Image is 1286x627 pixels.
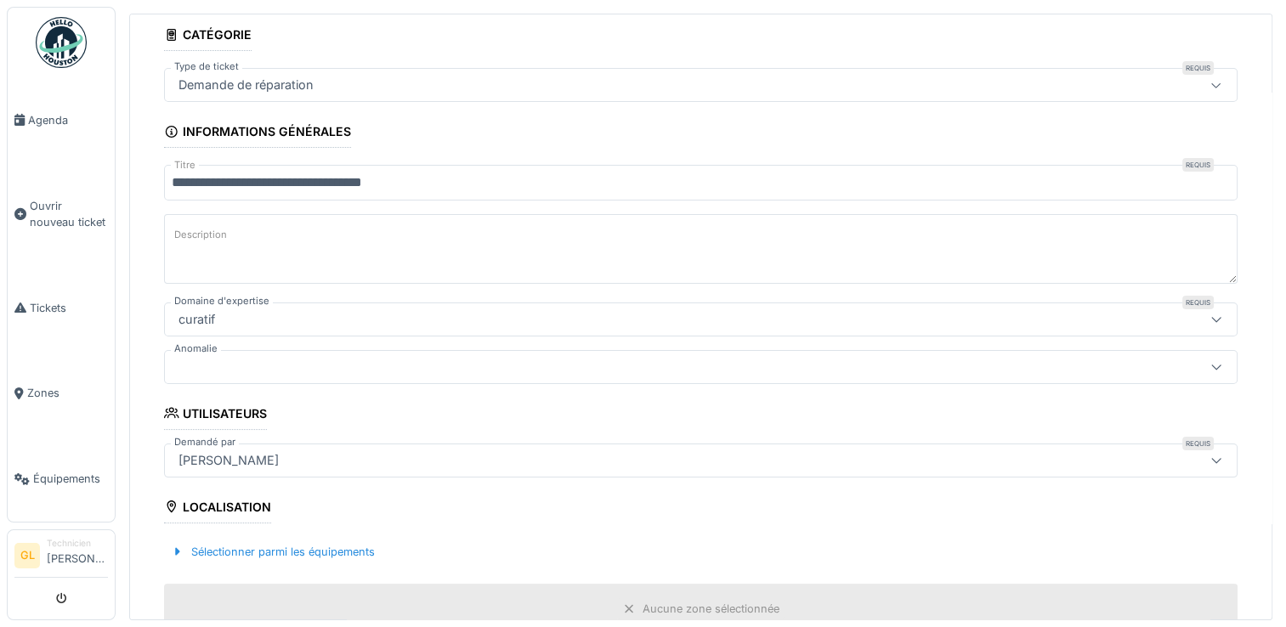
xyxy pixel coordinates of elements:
div: Requis [1182,158,1214,172]
div: Localisation [164,494,271,523]
label: Domaine d'expertise [171,294,273,308]
div: [PERSON_NAME] [172,451,286,470]
span: Équipements [33,471,108,487]
div: Requis [1182,296,1214,309]
li: [PERSON_NAME] [47,537,108,573]
div: curatif [172,310,222,329]
a: Tickets [8,265,115,351]
a: Zones [8,351,115,437]
a: Équipements [8,436,115,522]
div: Technicien [47,537,108,550]
span: Ouvrir nouveau ticket [30,198,108,230]
label: Type de ticket [171,59,242,74]
div: Informations générales [164,119,351,148]
div: Catégorie [164,22,252,51]
label: Titre [171,158,199,172]
div: Utilisateurs [164,401,267,430]
div: Aucune zone sélectionnée [643,601,779,617]
a: Ouvrir nouveau ticket [8,163,115,265]
label: Description [171,224,230,246]
div: Requis [1182,437,1214,450]
div: Sélectionner parmi les équipements [164,540,382,563]
a: GL Technicien[PERSON_NAME] [14,537,108,578]
div: Requis [1182,61,1214,75]
div: Demande de réparation [172,76,320,94]
span: Agenda [28,112,108,128]
li: GL [14,543,40,568]
label: Demandé par [171,435,239,449]
label: Anomalie [171,342,221,356]
span: Tickets [30,300,108,316]
img: Badge_color-CXgf-gQk.svg [36,17,87,68]
a: Agenda [8,77,115,163]
span: Zones [27,385,108,401]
